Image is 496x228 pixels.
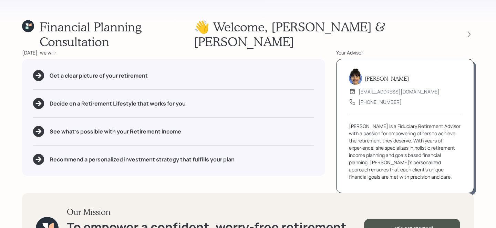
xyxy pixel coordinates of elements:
h5: Decide on a Retirement Lifestyle that works for you [50,100,186,107]
div: [EMAIL_ADDRESS][DOMAIN_NAME] [359,88,440,95]
div: [PHONE_NUMBER] [359,98,402,106]
h1: 👋 Welcome , [PERSON_NAME] & [PERSON_NAME] [194,19,452,49]
img: treva-nostdahl-headshot.png [349,68,362,85]
div: [DATE], we will: [22,49,325,56]
h5: Get a clear picture of your retirement [50,72,148,79]
h5: [PERSON_NAME] [365,75,409,82]
h3: Our Mission [67,207,364,217]
h5: See what's possible with your Retirement Income [50,128,181,135]
div: [PERSON_NAME] is a Fiduciary Retirement Advisor with a passion for empowering others to achieve t... [349,122,461,180]
div: Your Advisor [336,49,474,56]
h5: Recommend a personalized investment strategy that fulfills your plan [50,156,235,163]
h1: Financial Planning Consultation [40,19,194,49]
